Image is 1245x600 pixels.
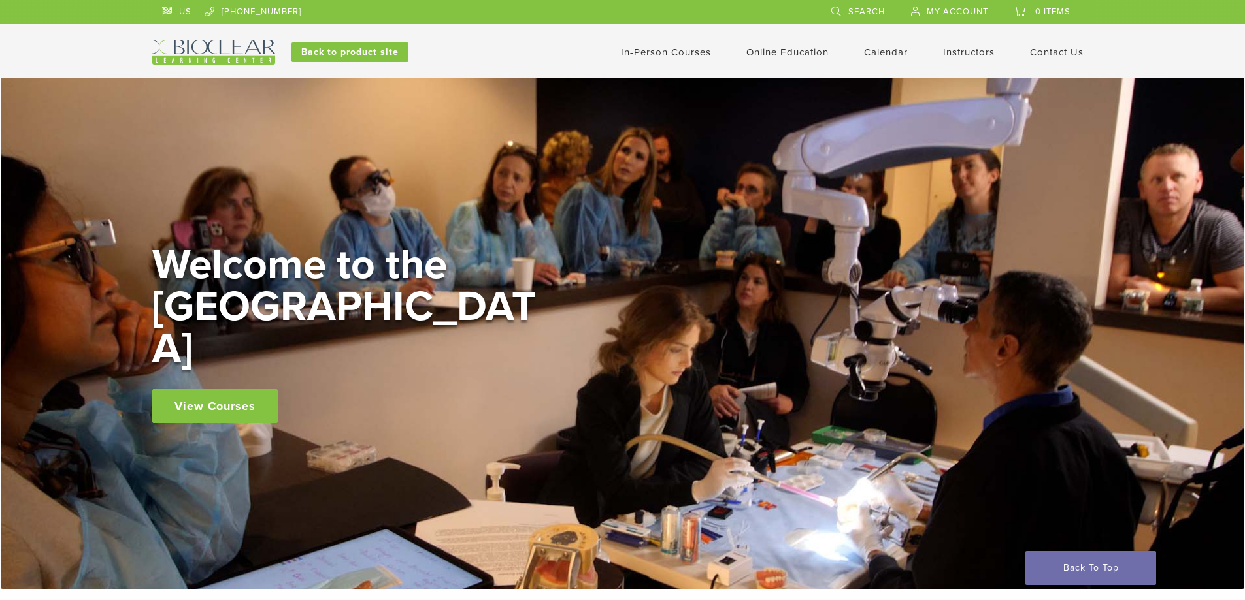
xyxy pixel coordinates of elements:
[848,7,885,17] span: Search
[864,46,908,58] a: Calendar
[621,46,711,58] a: In-Person Courses
[152,40,275,65] img: Bioclear
[1030,46,1084,58] a: Contact Us
[152,244,544,370] h2: Welcome to the [GEOGRAPHIC_DATA]
[927,7,988,17] span: My Account
[291,42,408,62] a: Back to product site
[1025,551,1156,585] a: Back To Top
[746,46,829,58] a: Online Education
[152,389,278,423] a: View Courses
[1035,7,1071,17] span: 0 items
[943,46,995,58] a: Instructors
